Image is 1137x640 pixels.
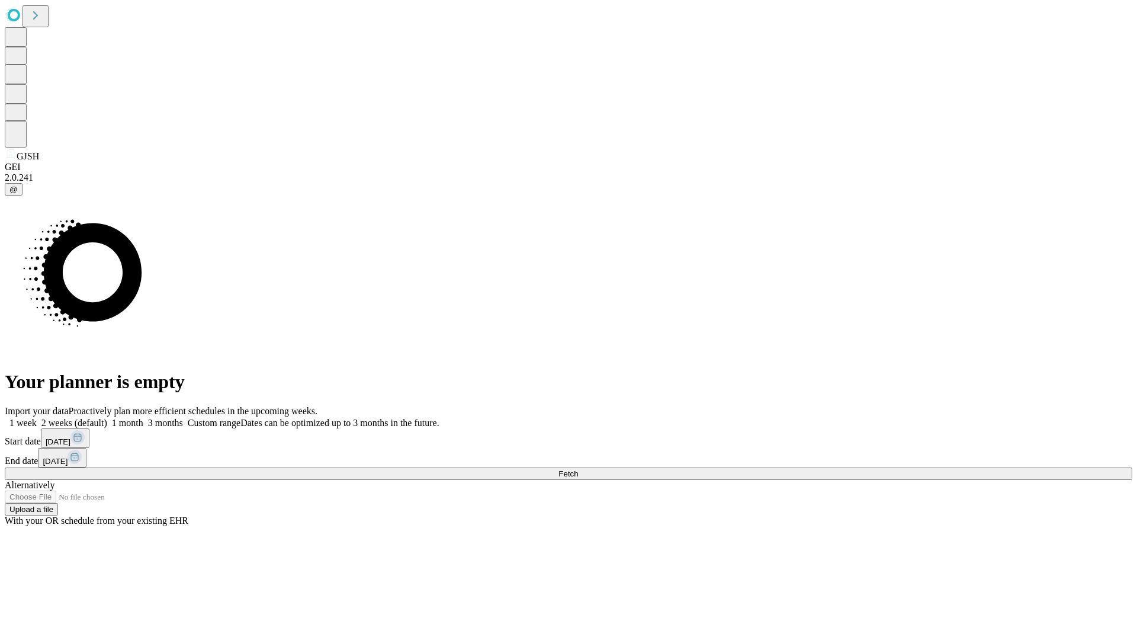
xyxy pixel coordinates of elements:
span: GJSH [17,151,39,161]
span: Alternatively [5,480,54,490]
span: Fetch [558,469,578,478]
span: Custom range [188,418,240,428]
button: Fetch [5,468,1132,480]
div: Start date [5,428,1132,448]
button: @ [5,183,23,196]
span: With your OR schedule from your existing EHR [5,516,188,526]
button: [DATE] [38,448,86,468]
span: Import your data [5,406,69,416]
span: 3 months [148,418,183,428]
button: [DATE] [41,428,89,448]
div: GEI [5,162,1132,172]
span: Proactively plan more efficient schedules in the upcoming weeks. [69,406,317,416]
div: End date [5,448,1132,468]
span: [DATE] [43,457,68,466]
span: [DATE] [46,437,70,446]
span: 1 month [112,418,143,428]
span: @ [9,185,18,194]
div: 2.0.241 [5,172,1132,183]
span: Dates can be optimized up to 3 months in the future. [240,418,439,428]
h1: Your planner is empty [5,371,1132,393]
button: Upload a file [5,503,58,516]
span: 2 weeks (default) [41,418,107,428]
span: 1 week [9,418,37,428]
